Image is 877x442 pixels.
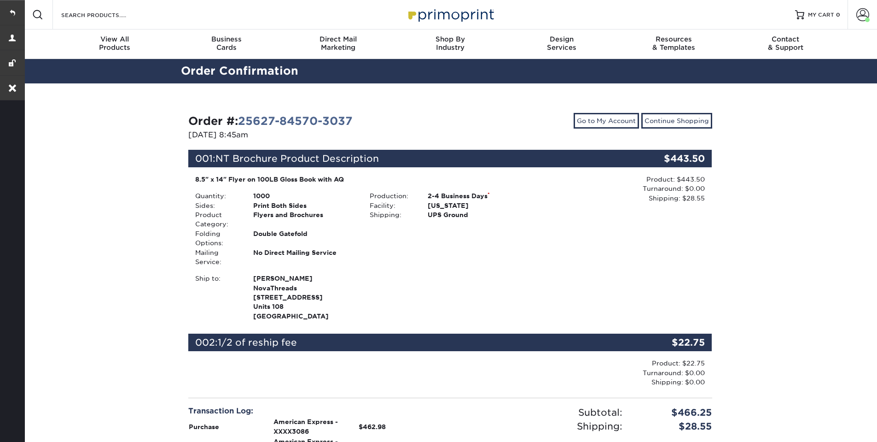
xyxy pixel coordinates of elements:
[730,35,842,43] span: Contact
[189,423,219,430] strong: Purchase
[363,210,421,219] div: Shipping:
[188,334,625,351] div: 002:
[450,419,629,433] div: Shipping:
[246,248,363,267] div: No Direct Mailing Service
[574,113,639,129] a: Go to My Account
[641,113,712,129] a: Continue Shopping
[618,35,730,43] span: Resources
[170,35,282,43] span: Business
[246,191,363,200] div: 1000
[421,191,537,200] div: 2-4 Business Days
[421,201,537,210] div: [US_STATE]
[188,210,246,229] div: Product Category:
[59,35,171,43] span: View All
[188,248,246,267] div: Mailing Service:
[618,35,730,52] div: & Templates
[629,406,719,419] div: $466.25
[537,359,705,387] div: Product: $22.75 Turnaround: $0.00 Shipping: $0.00
[394,35,506,52] div: Industry
[253,274,356,320] strong: [GEOGRAPHIC_DATA]
[60,9,150,20] input: SEARCH PRODUCTS.....
[253,293,356,302] span: [STREET_ADDRESS]
[188,274,246,321] div: Ship to:
[59,29,171,59] a: View AllProducts
[59,35,171,52] div: Products
[506,35,618,43] span: Design
[730,35,842,52] div: & Support
[363,191,421,200] div: Production:
[218,337,297,348] span: 1/2 of reship fee
[282,35,394,52] div: Marketing
[506,29,618,59] a: DesignServices
[188,114,353,128] strong: Order #:
[629,419,719,433] div: $28.55
[625,150,712,167] div: $443.50
[170,35,282,52] div: Cards
[170,29,282,59] a: BusinessCards
[836,12,840,18] span: 0
[394,29,506,59] a: Shop ByIndustry
[730,29,842,59] a: Contact& Support
[174,63,726,80] h2: Order Confirmation
[253,274,356,283] span: [PERSON_NAME]
[282,35,394,43] span: Direct Mail
[188,406,443,417] div: Transaction Log:
[282,29,394,59] a: Direct MailMarketing
[188,150,625,167] div: 001:
[625,334,712,351] div: $22.75
[238,114,353,128] a: 25627-84570-3037
[808,11,834,19] span: MY CART
[246,201,363,210] div: Print Both Sides
[363,201,421,210] div: Facility:
[421,210,537,219] div: UPS Ground
[253,302,356,311] span: Units 108
[537,175,705,203] div: Product: $443.50 Turnaround: $0.00 Shipping: $28.55
[273,418,338,435] strong: American Express - XXXX3086
[253,283,356,293] span: NovaThreads
[394,35,506,43] span: Shop By
[404,5,496,24] img: Primoprint
[215,153,379,164] span: NT Brochure Product Description
[359,423,386,430] strong: $462.98
[188,191,246,200] div: Quantity:
[246,229,363,248] div: Double Gatefold
[246,210,363,229] div: Flyers and Brochures
[450,406,629,419] div: Subtotal:
[618,29,730,59] a: Resources& Templates
[188,229,246,248] div: Folding Options:
[195,175,531,184] div: 8.5" x 14" Flyer on 100LB Gloss Book with AQ
[506,35,618,52] div: Services
[188,130,443,141] p: [DATE] 8:45am
[188,201,246,210] div: Sides:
